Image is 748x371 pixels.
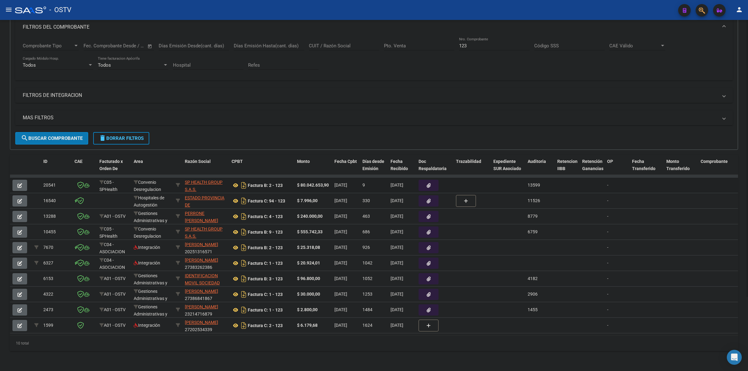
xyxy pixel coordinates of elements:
[297,276,320,281] strong: $ 96.800,00
[240,274,248,284] i: Descargar documento
[109,43,140,49] input: End date
[99,242,125,275] span: C04 - ASOCIACION SANATORIAL SUR (GBA SUR)
[43,323,53,328] span: 1599
[41,155,72,182] datatable-header-cell: ID
[332,155,360,182] datatable-header-cell: Fecha Cpbt
[664,155,698,182] datatable-header-cell: Monto Transferido
[736,6,743,13] mat-icon: person
[295,155,332,182] datatable-header-cell: Monto
[334,292,347,297] span: [DATE]
[23,62,36,68] span: Todos
[23,114,718,121] mat-panel-title: MAS FILTROS
[630,155,664,182] datatable-header-cell: Fecha Transferido
[528,159,546,164] span: Auditoria
[334,276,347,281] span: [DATE]
[248,245,283,250] strong: Factura B: 2 - 123
[528,306,538,313] div: 1455
[607,276,608,281] span: -
[362,229,370,234] span: 686
[297,159,310,164] span: Monto
[297,323,318,328] strong: $ 6.179,68
[185,288,227,301] div: 27386841867
[43,229,56,234] span: 10455
[134,195,164,207] span: Hospitales de Autogestión
[104,292,126,297] span: A01 - OSTV
[334,159,357,164] span: Fecha Cpbt
[43,276,53,281] span: 6153
[391,260,403,265] span: [DATE]
[607,292,608,297] span: -
[240,212,248,221] i: Descargar documento
[297,307,318,312] strong: $ 2.800,00
[297,214,323,219] strong: $ 240.000,00
[10,335,738,351] div: 10 total
[84,43,104,49] input: Start date
[131,155,173,182] datatable-header-cell: Area
[185,304,218,309] span: [PERSON_NAME]
[104,214,126,219] span: A01 - OSTV
[43,198,56,203] span: 16540
[15,132,88,145] button: Buscar Comprobante
[582,159,603,171] span: Retención Ganancias
[240,321,248,331] i: Descargar documento
[134,226,161,239] span: Convenio Desregulacion
[334,229,347,234] span: [DATE]
[727,350,742,365] div: Open Intercom Messenger
[607,159,613,164] span: OP
[334,183,347,188] span: [DATE]
[134,289,167,308] span: Gestiones Administrativas y Otros
[528,291,538,298] div: 2906
[362,260,372,265] span: 1042
[453,155,491,182] datatable-header-cell: Trazabilidad
[43,159,47,164] span: ID
[185,242,218,247] span: [PERSON_NAME]
[248,214,283,219] strong: Factura C: 4 - 123
[248,230,283,235] strong: Factura B: 9 - 123
[416,155,453,182] datatable-header-cell: Doc Respaldatoria
[391,214,403,219] span: [DATE]
[360,155,388,182] datatable-header-cell: Días desde Emisión
[185,258,218,263] span: [PERSON_NAME]
[391,198,403,203] span: [DATE]
[185,320,218,325] span: [PERSON_NAME]
[185,159,211,164] span: Razón Social
[607,245,608,250] span: -
[607,323,608,328] span: -
[185,273,220,293] span: IDENTIFICACION MOVIL SOCIEDAD ANONIMA
[15,17,733,37] mat-expansion-panel-header: FILTROS DEL COMPROBANTE
[185,179,227,192] div: 30715935933
[605,155,630,182] datatable-header-cell: OP
[23,43,73,49] span: Comprobante Tipo
[23,24,718,31] mat-panel-title: FILTROS DEL COMPROBANTE
[528,213,538,220] div: 8779
[185,226,227,239] div: 30715935933
[240,305,248,315] i: Descargar documento
[72,155,97,182] datatable-header-cell: CAE
[362,245,370,250] span: 926
[99,258,125,291] span: C04 - ASOCIACION SANATORIAL SUR (GBA SUR)
[43,260,53,265] span: 6327
[134,260,160,265] span: Integración
[391,323,403,328] span: [DATE]
[297,260,320,265] strong: $ 20.924,01
[185,319,227,332] div: 27202534339
[362,214,370,219] span: 463
[134,273,167,293] span: Gestiones Administrativas y Otros
[182,155,229,182] datatable-header-cell: Razón Social
[5,6,12,13] mat-icon: menu
[557,159,578,171] span: Retencion IIBB
[391,292,403,297] span: [DATE]
[493,159,521,171] span: Expediente SUR Asociado
[99,136,144,141] span: Borrar Filtros
[97,155,131,182] datatable-header-cell: Facturado x Orden De
[248,198,285,203] strong: Factura C: 94 - 123
[185,226,223,239] span: SP HEALTH GROUP S.A.S.
[362,159,384,171] span: Días desde Emisión
[240,196,248,206] i: Descargar documento
[607,198,608,203] span: -
[99,226,125,253] span: C05 - SPHealth Group (salud plena)
[99,159,123,171] span: Facturado x Orden De
[134,304,167,324] span: Gestiones Administrativas y Otros
[185,194,227,207] div: 30673377544
[93,132,149,145] button: Borrar Filtros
